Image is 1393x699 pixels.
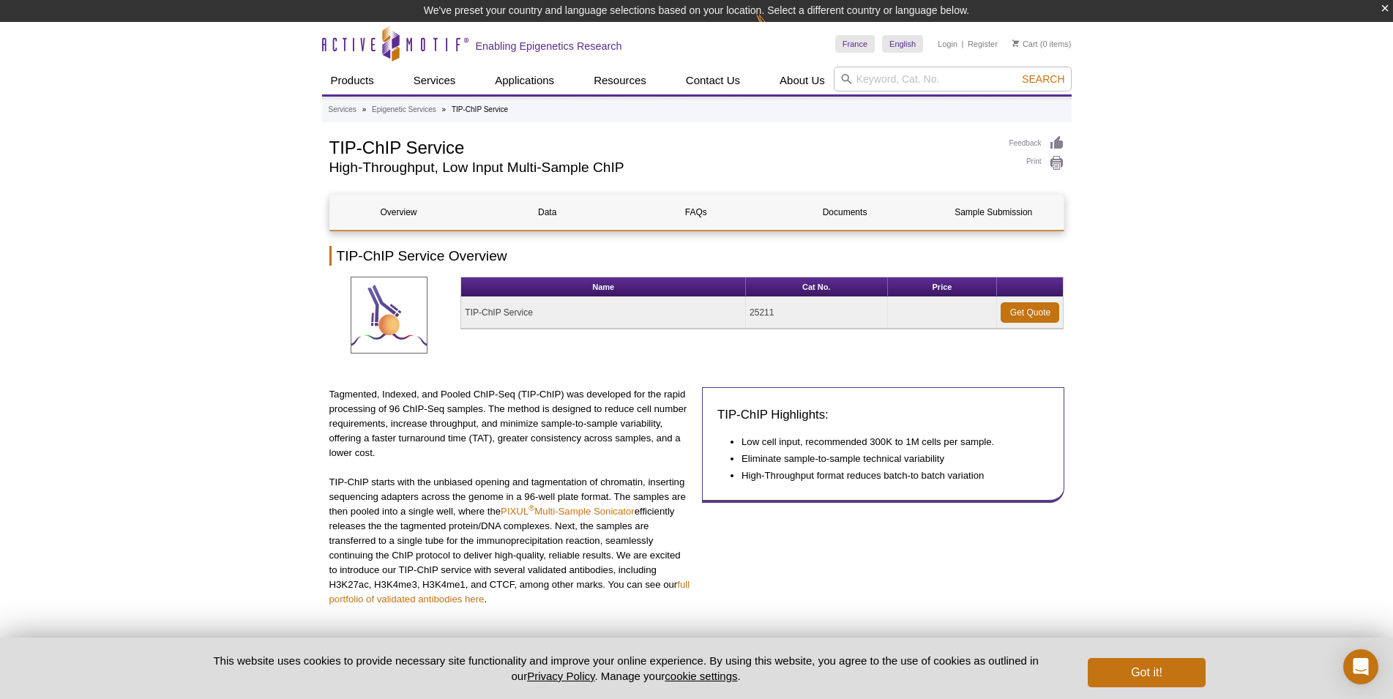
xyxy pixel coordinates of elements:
li: » [442,105,447,113]
a: About Us [771,67,834,94]
span: Search [1022,73,1064,85]
a: Services [329,103,356,116]
img: Your Cart [1012,40,1019,47]
p: TIP-ChIP starts with the unbiased opening and tagmentation of chromatin, inserting sequencing ada... [329,475,692,607]
a: English [882,35,923,53]
a: Login [938,39,957,49]
li: High-Throughput format reduces batch-to batch variation [742,468,1034,483]
li: TIP-ChIP Service [452,105,508,113]
a: Resources [585,67,655,94]
a: PIXUL®Multi-Sample Sonicator [501,506,635,517]
a: Documents [776,195,914,230]
p: Tagmented, Indexed, and Pooled ChIP-Seq (TIP-ChIP) was developed for the rapid processing of 96 C... [329,387,692,460]
a: Register [968,39,998,49]
img: TIP-ChIP Service [351,277,427,354]
th: Name [461,277,746,297]
p: This website uses cookies to provide necessary site functionality and improve your online experie... [188,653,1064,684]
h3: TIP-ChIP Highlights: [717,406,1049,424]
a: Get Quote [1001,302,1059,323]
a: Sample Submission [925,195,1062,230]
a: FAQs [627,195,765,230]
li: (0 items) [1012,35,1072,53]
h2: High-Throughput, Low Input Multi-Sample ChIP [329,161,995,174]
a: Cart [1012,39,1038,49]
th: Cat No. [746,277,887,297]
li: » [362,105,367,113]
li: Low cell input, recommended 300K to 1M cells per sample. [742,435,1034,449]
h2: Enabling Epigenetics Research [476,40,622,53]
a: Epigenetic Services [372,103,436,116]
li: | [962,35,964,53]
a: France [835,35,875,53]
button: cookie settings [665,670,737,682]
img: Change Here [755,11,794,45]
h1: TIP-ChIP Service [329,135,995,157]
a: Data [479,195,616,230]
button: Got it! [1088,658,1205,687]
button: Search [1017,72,1069,86]
input: Keyword, Cat. No. [834,67,1072,91]
a: Products [322,67,383,94]
a: Print [1009,155,1064,171]
th: Price [888,277,998,297]
a: Services [405,67,465,94]
li: Eliminate sample-to-sample technical variability [742,452,1034,466]
h2: TIP-ChIP Service Overview [329,246,1064,266]
a: Overview [330,195,468,230]
a: Contact Us [677,67,749,94]
sup: ® [529,504,534,512]
td: 25211 [746,297,887,329]
h3: Comparison of TIP-ChIP and ChIP-Seq: [329,635,1064,653]
a: Applications [486,67,563,94]
a: Privacy Policy [527,670,594,682]
div: Open Intercom Messenger [1343,649,1378,684]
a: Feedback [1009,135,1064,152]
td: TIP-ChIP Service [461,297,746,329]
